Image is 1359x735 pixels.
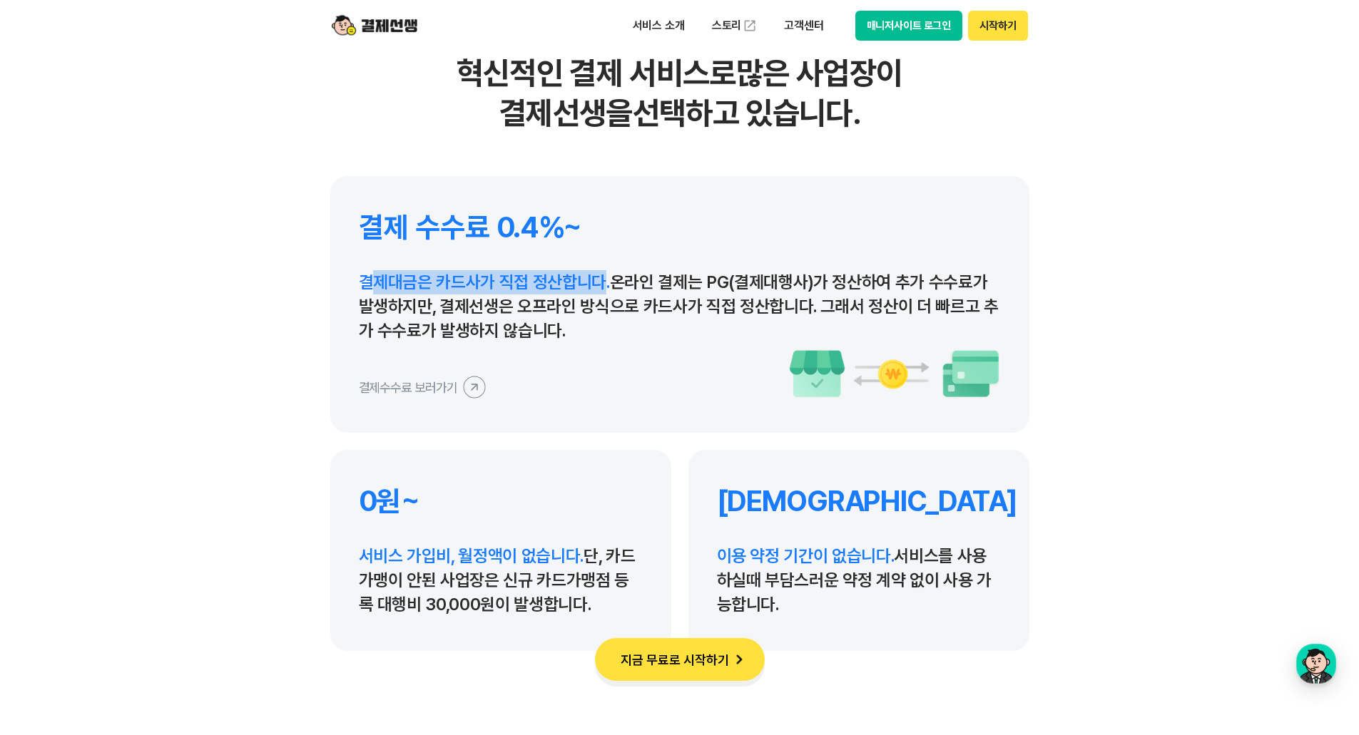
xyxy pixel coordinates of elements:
img: 수수료 이미지 [788,349,1001,399]
h2: 혁신적인 결제 서비스로 많은 사업장이 결제선생을 선택하고 있습니다. [330,53,1029,133]
a: 홈 [4,452,94,488]
span: 설정 [220,473,238,485]
span: 서비스 가입비, 월정액이 없습니다. [359,545,584,566]
p: 온라인 결제는 PG(결제대행사)가 정산하여 추가 수수료가 발생하지만, 결제선생은 오프라인 방식으로 카드사가 직접 정산합니다. 그래서 정산이 더 빠르고 추가 수수료가 발생하지 ... [359,270,1001,343]
h4: 결제 수수료 0.4%~ [359,210,1001,245]
img: logo [332,12,417,39]
h4: 0원~ [359,484,643,518]
a: 대화 [94,452,184,488]
span: 이용 약정 기간이 없습니다. [717,545,895,566]
p: 고객센터 [774,13,833,38]
span: 홈 [45,473,54,485]
span: 대화 [131,474,148,485]
button: 지금 무료로 시작하기 [595,638,765,681]
a: 설정 [184,452,274,488]
img: 화살표 아이콘 [729,649,749,669]
button: 결제수수료 보러가기 [359,376,486,399]
p: 서비스 소개 [623,13,695,38]
span: 결제대금은 카드사가 직접 정산합니다. [359,272,610,292]
p: 단, 카드가맹이 안된 사업장은 신규 카드가맹점 등록 대행비 30,000원이 발생합니다. [359,544,643,617]
img: 외부 도메인 오픈 [743,19,757,33]
p: 서비스를 사용하실때 부담스러운 약정 계약 없이 사용 가능합니다. [717,544,1001,617]
button: 시작하기 [968,11,1027,41]
a: 스토리 [702,11,768,40]
button: 매니저사이트 로그인 [855,11,963,41]
h4: [DEMOGRAPHIC_DATA] [717,484,1001,518]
